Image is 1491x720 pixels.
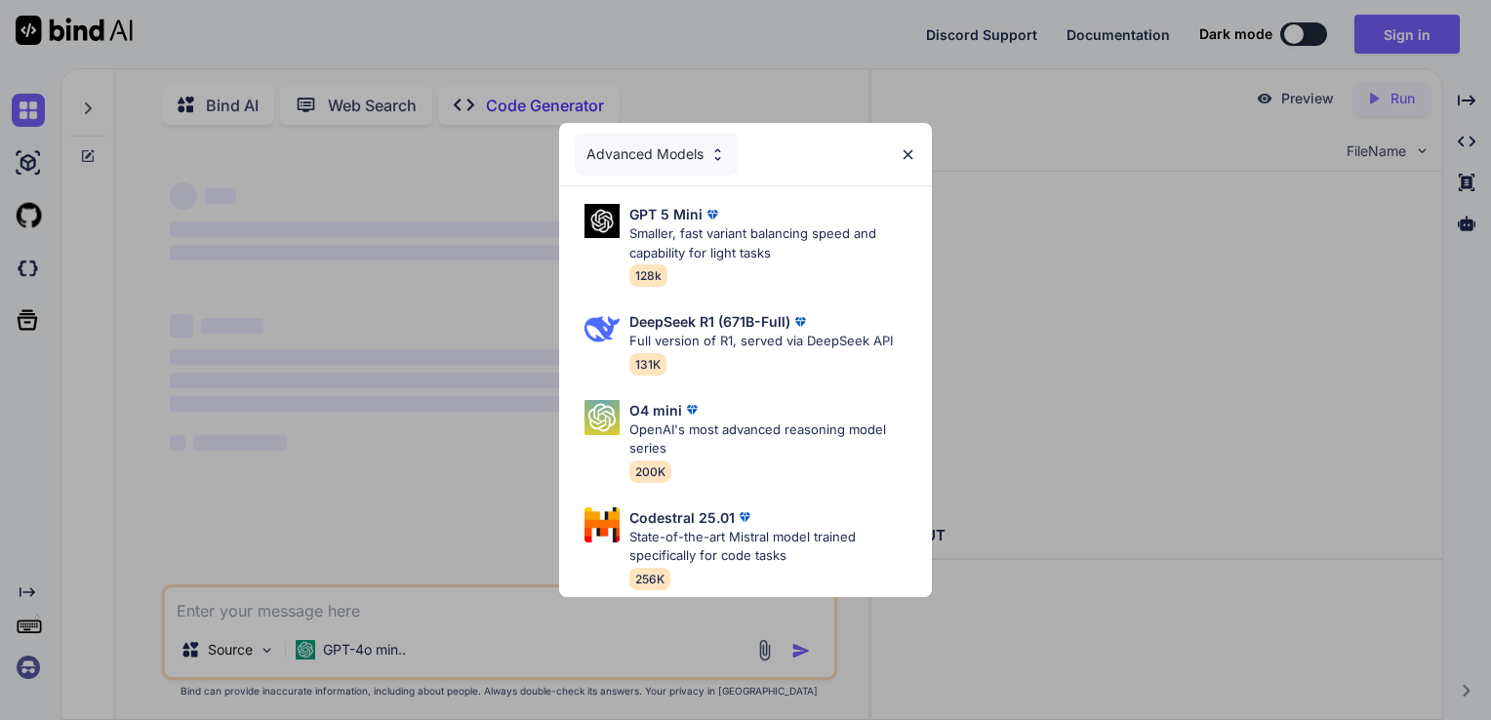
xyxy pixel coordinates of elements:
img: premium [790,312,810,332]
img: Pick Models [584,507,620,542]
span: 128k [629,264,667,287]
img: premium [735,507,754,527]
img: Pick Models [584,400,620,435]
img: close [900,146,916,163]
p: DeepSeek R1 (671B-Full) [629,311,790,332]
span: 256K [629,568,670,590]
img: Pick Models [709,146,726,163]
p: State-of-the-art Mistral model trained specifically for code tasks [629,528,916,566]
img: Pick Models [584,204,620,238]
p: Codestral 25.01 [629,507,735,528]
span: 131K [629,353,666,376]
p: OpenAI's most advanced reasoning model series [629,420,916,459]
span: 200K [629,460,671,483]
p: Smaller, fast variant balancing speed and capability for light tasks [629,224,916,262]
p: GPT 5 Mini [629,204,703,224]
p: O4 mini [629,400,682,420]
p: Full version of R1, served via DeepSeek API [629,332,893,351]
img: Pick Models [584,311,620,346]
img: premium [703,205,722,224]
div: Advanced Models [575,133,738,176]
img: premium [682,400,702,420]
